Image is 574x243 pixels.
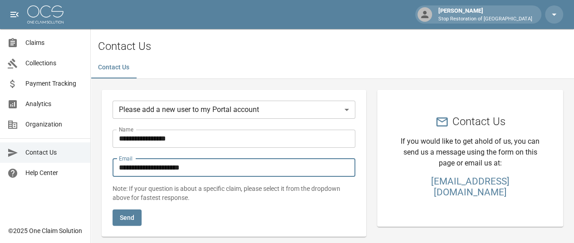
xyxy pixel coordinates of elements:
button: Send [113,209,142,226]
span: Payment Tracking [25,79,83,88]
a: [EMAIL_ADDRESS][DOMAIN_NAME] [399,176,541,198]
label: Email [119,155,132,162]
h2: Contact Us [98,40,574,53]
p: Note: If your question is about a specific claim, please select it from the dropdown above for fa... [113,184,355,202]
div: © 2025 One Claim Solution [8,226,82,235]
label: Name [119,126,133,133]
span: Collections [25,58,83,68]
div: dynamic tabs [91,57,574,78]
h2: Contact Us [452,115,505,128]
span: Help Center [25,168,83,178]
span: Analytics [25,99,83,109]
div: [PERSON_NAME] [435,6,536,23]
span: Claims [25,38,83,48]
p: Stop Restoration of [GEOGRAPHIC_DATA] [438,15,532,23]
button: Contact Us [91,57,137,78]
span: Contact Us [25,148,83,157]
p: If you would like to get ahold of us, you can send us a message using the form on this page or em... [399,136,541,169]
button: open drawer [5,5,24,24]
span: Organization [25,120,83,129]
div: Please add a new user to my Portal account [113,101,355,119]
img: ocs-logo-white-transparent.png [27,5,64,24]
